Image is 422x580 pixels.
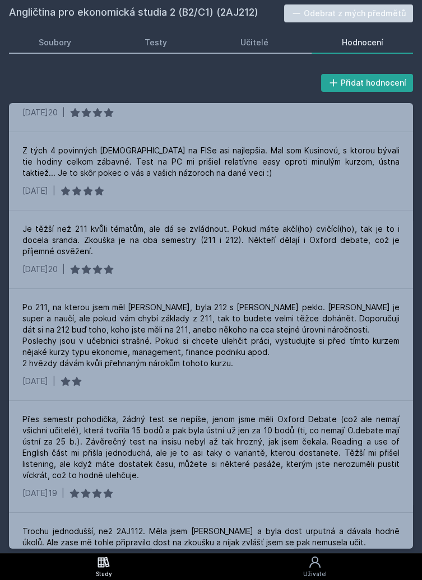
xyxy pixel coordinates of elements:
[53,185,55,197] div: |
[284,4,414,22] button: Odebrat z mých předmětů
[22,264,58,275] div: [DATE]20
[62,488,64,499] div: |
[342,37,383,48] div: Hodnocení
[312,31,413,54] a: Hodnocení
[53,376,55,387] div: |
[62,107,65,118] div: |
[321,74,414,92] button: Přidat hodnocení
[207,553,422,580] a: Uživatel
[22,376,48,387] div: [DATE]
[22,107,58,118] div: [DATE]20
[22,223,400,257] div: Je těžší než 211 kvůli tématům, ale dá se zvládnout. Pokud máte akčí(ho) cvičící(ho), tak je to i...
[39,37,71,48] div: Soubory
[22,145,400,179] div: Z tých 4 povinných [DEMOGRAPHIC_DATA] na FISe asi najlepšia. Mal som Kusinovú, s ktorou bývali ti...
[115,31,197,54] a: Testy
[22,414,400,481] div: Přes semestr pohodička, žádný test se nepíše, jenom jsme měli Oxford Debate (což ale nemají všich...
[303,570,327,578] div: Uživatel
[22,526,400,548] div: Trochu jednodušší, než 2AJ112. Měla jsem [PERSON_NAME] a byla dost urputná a dávala hodně úkolů. ...
[145,37,167,48] div: Testy
[22,185,48,197] div: [DATE]
[9,4,284,22] h2: Angličtina pro ekonomická studia 2 (B2/C1) (2AJ212)
[9,31,101,54] a: Soubory
[211,31,299,54] a: Učitelé
[22,302,400,369] div: Po 211, na kterou jsem měl [PERSON_NAME], byla 212 s [PERSON_NAME] peklo. [PERSON_NAME] je super ...
[62,264,65,275] div: |
[240,37,268,48] div: Učitelé
[96,570,112,578] div: Study
[22,488,57,499] div: [DATE]19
